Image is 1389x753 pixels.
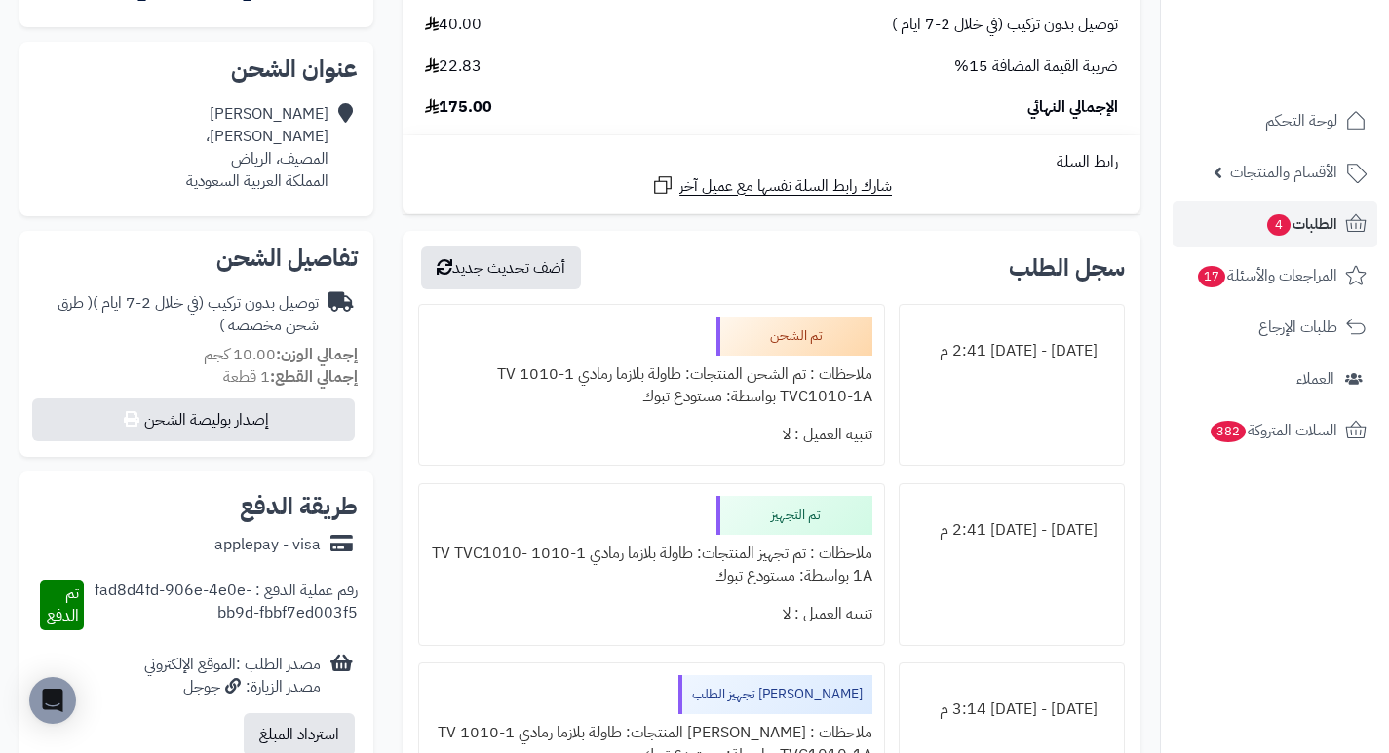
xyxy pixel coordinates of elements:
strong: إجمالي القطع: [270,365,358,389]
span: 175.00 [425,96,492,119]
div: ملاحظات : تم الشحن المنتجات: طاولة بلازما رمادي 1-1010 TV TVC1010-1A بواسطة: مستودع تبوك [431,356,871,416]
strong: إجمالي الوزن: [276,343,358,366]
span: 4 [1267,214,1291,236]
a: الطلبات4 [1173,201,1377,247]
span: 382 [1211,421,1247,442]
div: تنبيه العميل : لا [431,416,871,454]
div: مصدر الطلب :الموقع الإلكتروني [144,654,321,698]
div: applepay - visa [214,534,321,556]
h2: طريقة الدفع [240,495,358,518]
span: شارك رابط السلة نفسها مع عميل آخر [679,175,892,198]
span: المراجعات والأسئلة [1196,262,1337,289]
span: 40.00 [425,14,482,36]
h2: تفاصيل الشحن [35,246,358,270]
a: لوحة التحكم [1173,97,1377,144]
span: ( طرق شحن مخصصة ) [58,291,319,337]
button: أضف تحديث جديد [421,246,581,289]
span: طلبات الإرجاع [1258,314,1337,341]
span: الإجمالي النهائي [1027,96,1118,119]
div: [PERSON_NAME] [PERSON_NAME]، المصيف، الرياض المملكة العربية السعودية [186,103,328,192]
div: رابط السلة [410,151,1133,173]
span: الأقسام والمنتجات [1230,159,1337,186]
span: السلات المتروكة [1209,417,1337,444]
span: لوحة التحكم [1265,107,1337,134]
small: 10.00 كجم [204,343,358,366]
small: 1 قطعة [223,365,358,389]
span: ضريبة القيمة المضافة 15% [954,56,1118,78]
a: المراجعات والأسئلة17 [1173,252,1377,299]
div: تم الشحن [716,317,872,356]
div: رقم عملية الدفع : fad8d4fd-906e-4e0e-bb9d-fbbf7ed003f5 [84,580,359,630]
div: [DATE] - [DATE] 3:14 م [911,691,1112,729]
div: [PERSON_NAME] تجهيز الطلب [678,675,872,714]
span: 22.83 [425,56,482,78]
a: العملاء [1173,356,1377,402]
a: السلات المتروكة382 [1173,407,1377,454]
div: Open Intercom Messenger [29,677,76,724]
button: إصدار بوليصة الشحن [32,398,355,441]
span: 17 [1198,266,1226,287]
span: تم الدفع [47,582,79,627]
div: [DATE] - [DATE] 2:41 م [911,511,1112,549]
div: تم التجهيز [716,496,872,535]
div: توصيل بدون تركيب (في خلال 2-7 ايام ) [35,292,319,337]
img: logo-2.png [1256,46,1370,87]
span: العملاء [1296,365,1334,393]
h3: سجل الطلب [1009,256,1125,280]
a: شارك رابط السلة نفسها مع عميل آخر [651,173,892,198]
h2: عنوان الشحن [35,57,358,81]
span: توصيل بدون تركيب (في خلال 2-7 ايام ) [892,14,1118,36]
a: طلبات الإرجاع [1173,304,1377,351]
span: الطلبات [1265,210,1337,238]
div: [DATE] - [DATE] 2:41 م [911,332,1112,370]
div: تنبيه العميل : لا [431,595,871,633]
div: ملاحظات : تم تجهيز المنتجات: طاولة بلازما رمادي 1-1010 TV TVC1010-1A بواسطة: مستودع تبوك [431,535,871,595]
div: مصدر الزيارة: جوجل [144,676,321,698]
